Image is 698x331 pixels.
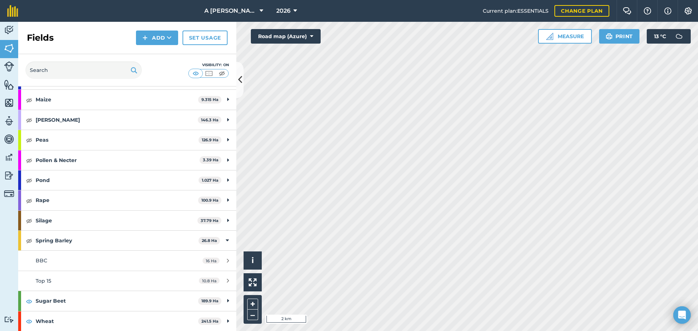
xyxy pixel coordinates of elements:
span: BBC [36,257,47,264]
input: Search [25,61,142,79]
h2: Fields [27,32,54,44]
a: Top 1510.8 Ha [18,271,236,291]
span: Top 15 [36,278,51,284]
img: svg+xml;base64,PHN2ZyB4bWxucz0iaHR0cDovL3d3dy53My5vcmcvMjAwMC9zdmciIHdpZHRoPSI1MCIgaGVpZ2h0PSI0MC... [191,70,200,77]
strong: Maize [36,90,198,109]
img: svg+xml;base64,PD94bWwgdmVyc2lvbj0iMS4wIiBlbmNvZGluZz0idXRmLTgiPz4KPCEtLSBHZW5lcmF0b3I6IEFkb2JlIE... [4,25,14,36]
img: Ruler icon [546,33,553,40]
div: Rape100.9 Ha [18,190,236,210]
strong: Silage [36,211,197,230]
strong: 146.3 Ha [201,117,218,122]
div: Pond1.027 Ha [18,170,236,190]
img: svg+xml;base64,PD94bWwgdmVyc2lvbj0iMS4wIiBlbmNvZGluZz0idXRmLTgiPz4KPCEtLSBHZW5lcmF0b3I6IEFkb2JlIE... [4,134,14,145]
img: svg+xml;base64,PD94bWwgdmVyc2lvbj0iMS4wIiBlbmNvZGluZz0idXRmLTgiPz4KPCEtLSBHZW5lcmF0b3I6IEFkb2JlIE... [4,61,14,72]
strong: 100.9 Ha [201,198,218,203]
span: 2026 [276,7,290,15]
strong: 126.9 Ha [202,137,218,142]
img: svg+xml;base64,PHN2ZyB4bWxucz0iaHR0cDovL3d3dy53My5vcmcvMjAwMC9zdmciIHdpZHRoPSIxOCIgaGVpZ2h0PSIyNC... [26,116,32,124]
img: A question mark icon [643,7,652,15]
a: Set usage [182,31,228,45]
button: Road map (Azure) [251,29,321,44]
button: Add [136,31,178,45]
strong: 9.315 Ha [201,97,218,102]
img: svg+xml;base64,PHN2ZyB4bWxucz0iaHR0cDovL3d3dy53My5vcmcvMjAwMC9zdmciIHdpZHRoPSIxOCIgaGVpZ2h0PSIyNC... [26,136,32,144]
strong: Peas [36,130,198,150]
div: [PERSON_NAME]146.3 Ha [18,110,236,130]
div: Visibility: On [188,62,229,68]
button: + [247,299,258,310]
span: 16 Ha [202,258,220,264]
strong: 241.5 Ha [201,319,218,324]
strong: Pond [36,170,198,190]
img: svg+xml;base64,PHN2ZyB4bWxucz0iaHR0cDovL3d3dy53My5vcmcvMjAwMC9zdmciIHdpZHRoPSIxOCIgaGVpZ2h0PSIyNC... [26,236,32,245]
div: Maize9.315 Ha [18,90,236,109]
div: Silage37.79 Ha [18,211,236,230]
div: Open Intercom Messenger [673,306,691,324]
button: Measure [538,29,592,44]
img: svg+xml;base64,PHN2ZyB4bWxucz0iaHR0cDovL3d3dy53My5vcmcvMjAwMC9zdmciIHdpZHRoPSI1NiIgaGVpZ2h0PSI2MC... [4,79,14,90]
div: Sugar Beet189.9 Ha [18,291,236,311]
img: svg+xml;base64,PHN2ZyB4bWxucz0iaHR0cDovL3d3dy53My5vcmcvMjAwMC9zdmciIHdpZHRoPSIxOCIgaGVpZ2h0PSIyNC... [26,176,32,185]
span: Current plan : ESSENTIALS [483,7,549,15]
strong: 3.39 Ha [203,157,218,162]
div: Peas126.9 Ha [18,130,236,150]
img: svg+xml;base64,PHN2ZyB4bWxucz0iaHR0cDovL3d3dy53My5vcmcvMjAwMC9zdmciIHdpZHRoPSIxOCIgaGVpZ2h0PSIyNC... [26,297,32,306]
img: Four arrows, one pointing top left, one top right, one bottom right and the last bottom left [249,278,257,286]
img: svg+xml;base64,PD94bWwgdmVyc2lvbj0iMS4wIiBlbmNvZGluZz0idXRmLTgiPz4KPCEtLSBHZW5lcmF0b3I6IEFkb2JlIE... [672,29,686,44]
img: A cog icon [684,7,693,15]
a: BBC16 Ha [18,251,236,270]
div: Pollen & Necter3.39 Ha [18,150,236,170]
strong: 37.79 Ha [201,218,218,223]
img: svg+xml;base64,PHN2ZyB4bWxucz0iaHR0cDovL3d3dy53My5vcmcvMjAwMC9zdmciIHdpZHRoPSI1NiIgaGVpZ2h0PSI2MC... [4,43,14,54]
strong: Spring Barley [36,231,198,250]
img: svg+xml;base64,PHN2ZyB4bWxucz0iaHR0cDovL3d3dy53My5vcmcvMjAwMC9zdmciIHdpZHRoPSIxNyIgaGVpZ2h0PSIxNy... [664,7,671,15]
img: svg+xml;base64,PHN2ZyB4bWxucz0iaHR0cDovL3d3dy53My5vcmcvMjAwMC9zdmciIHdpZHRoPSIxOSIgaGVpZ2h0PSIyNC... [131,66,137,74]
span: 10.8 Ha [199,278,220,284]
button: 13 °C [647,29,691,44]
img: svg+xml;base64,PD94bWwgdmVyc2lvbj0iMS4wIiBlbmNvZGluZz0idXRmLTgiPz4KPCEtLSBHZW5lcmF0b3I6IEFkb2JlIE... [4,170,14,181]
strong: 189.9 Ha [201,298,218,303]
div: Spring Barley26.8 Ha [18,231,236,250]
strong: Sugar Beet [36,291,198,311]
span: 13 ° C [654,29,666,44]
strong: [PERSON_NAME] [36,110,198,130]
button: – [247,310,258,320]
img: svg+xml;base64,PHN2ZyB4bWxucz0iaHR0cDovL3d3dy53My5vcmcvMjAwMC9zdmciIHdpZHRoPSIxNCIgaGVpZ2h0PSIyNC... [143,33,148,42]
img: svg+xml;base64,PHN2ZyB4bWxucz0iaHR0cDovL3d3dy53My5vcmcvMjAwMC9zdmciIHdpZHRoPSIxOCIgaGVpZ2h0PSIyNC... [26,96,32,104]
button: Print [599,29,640,44]
strong: 1.027 Ha [202,178,218,183]
img: Two speech bubbles overlapping with the left bubble in the forefront [623,7,631,15]
img: svg+xml;base64,PHN2ZyB4bWxucz0iaHR0cDovL3d3dy53My5vcmcvMjAwMC9zdmciIHdpZHRoPSIxOCIgaGVpZ2h0PSIyNC... [26,156,32,165]
a: Change plan [554,5,609,17]
img: svg+xml;base64,PHN2ZyB4bWxucz0iaHR0cDovL3d3dy53My5vcmcvMjAwMC9zdmciIHdpZHRoPSIxOCIgaGVpZ2h0PSIyNC... [26,196,32,205]
img: svg+xml;base64,PHN2ZyB4bWxucz0iaHR0cDovL3d3dy53My5vcmcvMjAwMC9zdmciIHdpZHRoPSI1MCIgaGVpZ2h0PSI0MC... [217,70,226,77]
span: i [252,256,254,265]
img: fieldmargin Logo [7,5,18,17]
img: svg+xml;base64,PHN2ZyB4bWxucz0iaHR0cDovL3d3dy53My5vcmcvMjAwMC9zdmciIHdpZHRoPSIxOSIgaGVpZ2h0PSIyNC... [606,32,613,41]
img: svg+xml;base64,PHN2ZyB4bWxucz0iaHR0cDovL3d3dy53My5vcmcvMjAwMC9zdmciIHdpZHRoPSIxOCIgaGVpZ2h0PSIyNC... [26,216,32,225]
strong: 26.8 Ha [202,238,217,243]
div: Wheat241.5 Ha [18,311,236,331]
img: svg+xml;base64,PD94bWwgdmVyc2lvbj0iMS4wIiBlbmNvZGluZz0idXRmLTgiPz4KPCEtLSBHZW5lcmF0b3I6IEFkb2JlIE... [4,116,14,126]
img: svg+xml;base64,PD94bWwgdmVyc2lvbj0iMS4wIiBlbmNvZGluZz0idXRmLTgiPz4KPCEtLSBHZW5lcmF0b3I6IEFkb2JlIE... [4,316,14,323]
strong: Pollen & Necter [36,150,200,170]
strong: Rape [36,190,198,210]
strong: Wheat [36,311,198,331]
img: svg+xml;base64,PHN2ZyB4bWxucz0iaHR0cDovL3d3dy53My5vcmcvMjAwMC9zdmciIHdpZHRoPSI1NiIgaGVpZ2h0PSI2MC... [4,97,14,108]
button: i [244,251,262,270]
img: svg+xml;base64,PHN2ZyB4bWxucz0iaHR0cDovL3d3dy53My5vcmcvMjAwMC9zdmciIHdpZHRoPSI1MCIgaGVpZ2h0PSI0MC... [204,70,213,77]
span: A [PERSON_NAME] & Partners [204,7,257,15]
img: svg+xml;base64,PD94bWwgdmVyc2lvbj0iMS4wIiBlbmNvZGluZz0idXRmLTgiPz4KPCEtLSBHZW5lcmF0b3I6IEFkb2JlIE... [4,189,14,199]
img: svg+xml;base64,PHN2ZyB4bWxucz0iaHR0cDovL3d3dy53My5vcmcvMjAwMC9zdmciIHdpZHRoPSIxOCIgaGVpZ2h0PSIyNC... [26,317,32,326]
img: svg+xml;base64,PD94bWwgdmVyc2lvbj0iMS4wIiBlbmNvZGluZz0idXRmLTgiPz4KPCEtLSBHZW5lcmF0b3I6IEFkb2JlIE... [4,152,14,163]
